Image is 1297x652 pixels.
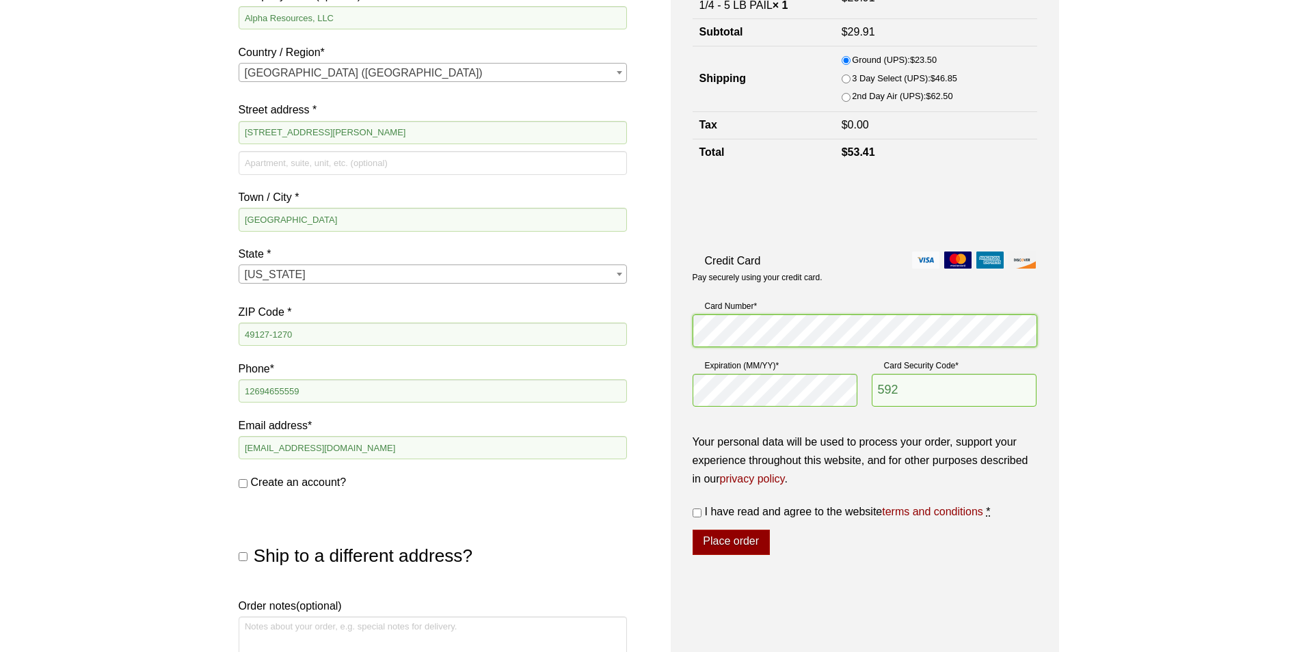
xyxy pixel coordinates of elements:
th: Subtotal [693,19,835,46]
bdi: 29.91 [842,26,875,38]
p: Pay securely using your credit card. [693,272,1037,284]
img: discover [1008,252,1036,269]
bdi: 53.41 [842,146,875,158]
label: 3 Day Select (UPS): [852,71,957,86]
label: ZIP Code [239,303,627,321]
input: Create an account? [239,479,248,488]
span: $ [931,73,935,83]
img: amex [976,252,1004,269]
input: CSC [872,374,1037,407]
a: terms and conditions [882,506,983,517]
a: privacy policy [720,473,785,485]
label: Ground (UPS): [852,53,937,68]
th: Tax [693,112,835,139]
label: Town / City [239,188,627,206]
label: Card Security Code [872,359,1037,372]
span: $ [842,146,848,158]
label: Expiration (MM/YY) [693,359,858,372]
label: Card Number [693,299,1037,313]
label: Country / Region [239,43,627,62]
input: I have read and agree to the websiteterms and conditions * [693,508,701,517]
span: $ [842,26,848,38]
label: State [239,245,627,263]
span: State [239,264,627,284]
input: House number and street name [239,121,627,144]
span: (optional) [296,600,342,612]
span: Create an account? [251,476,347,488]
span: Michigan [239,265,626,284]
img: visa [912,252,939,269]
label: 2nd Day Air (UPS): [852,89,952,104]
bdi: 23.50 [910,55,937,65]
bdi: 46.85 [931,73,957,83]
bdi: 62.50 [926,91,952,101]
span: I have read and agree to the website [705,506,983,517]
abbr: required [986,506,990,517]
th: Total [693,139,835,165]
fieldset: Payment Info [693,294,1037,418]
label: Credit Card [693,252,1037,270]
button: Place order [693,530,770,556]
input: Ship to a different address? [239,552,248,561]
bdi: 0.00 [842,119,869,131]
span: $ [842,119,848,131]
label: Street address [239,100,627,119]
iframe: reCAPTCHA [693,180,900,233]
label: Phone [239,359,627,378]
span: $ [926,91,931,101]
label: Email address [239,416,627,435]
img: mastercard [944,252,972,269]
p: Your personal data will be used to process your order, support your experience throughout this we... [693,433,1037,489]
input: Apartment, suite, unit, etc. (optional) [239,151,627,174]
th: Shipping [693,46,835,112]
span: United States (US) [239,64,626,83]
label: Order notes [239,597,627,615]
span: Ship to a different address? [254,545,472,566]
span: Country / Region [239,63,627,82]
span: $ [910,55,915,65]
